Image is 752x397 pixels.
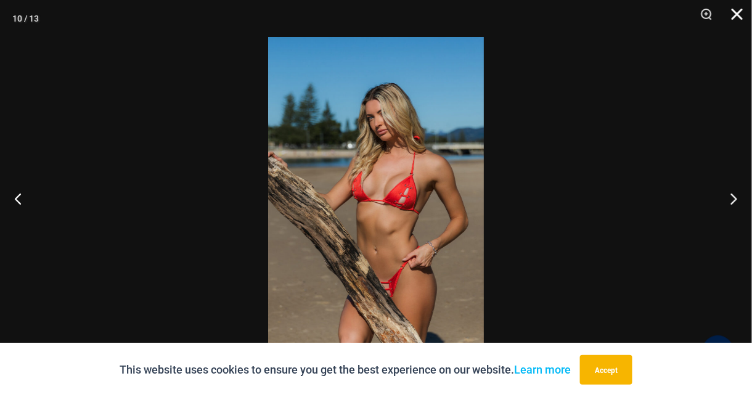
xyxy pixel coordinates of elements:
p: This website uses cookies to ensure you get the best experience on our website. [120,361,571,379]
button: Accept [580,355,632,385]
button: Next [706,168,752,229]
img: Link Tangello 3070 Tri Top 2031 Cheeky 01 [268,37,484,360]
div: 10 / 13 [12,9,39,28]
a: Learn more [514,363,571,376]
